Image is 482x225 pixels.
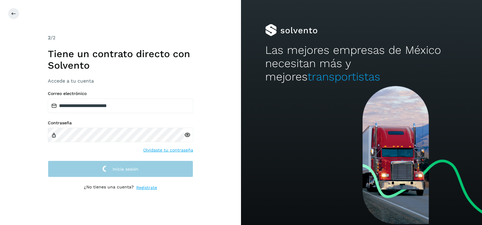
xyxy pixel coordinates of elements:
div: /2 [48,34,193,41]
h3: Accede a tu cuenta [48,78,193,84]
h1: Tiene un contrato directo con Solvento [48,48,193,71]
span: transportistas [308,70,380,83]
span: Inicia sesión [113,167,138,171]
a: Regístrate [136,184,157,191]
p: ¿No tienes una cuenta? [84,184,134,191]
span: 2 [48,35,51,41]
button: Inicia sesión [48,161,193,177]
label: Contraseña [48,120,193,126]
a: Olvidaste tu contraseña [143,147,193,153]
h2: Las mejores empresas de México necesitan más y mejores [265,44,458,84]
label: Correo electrónico [48,91,193,96]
